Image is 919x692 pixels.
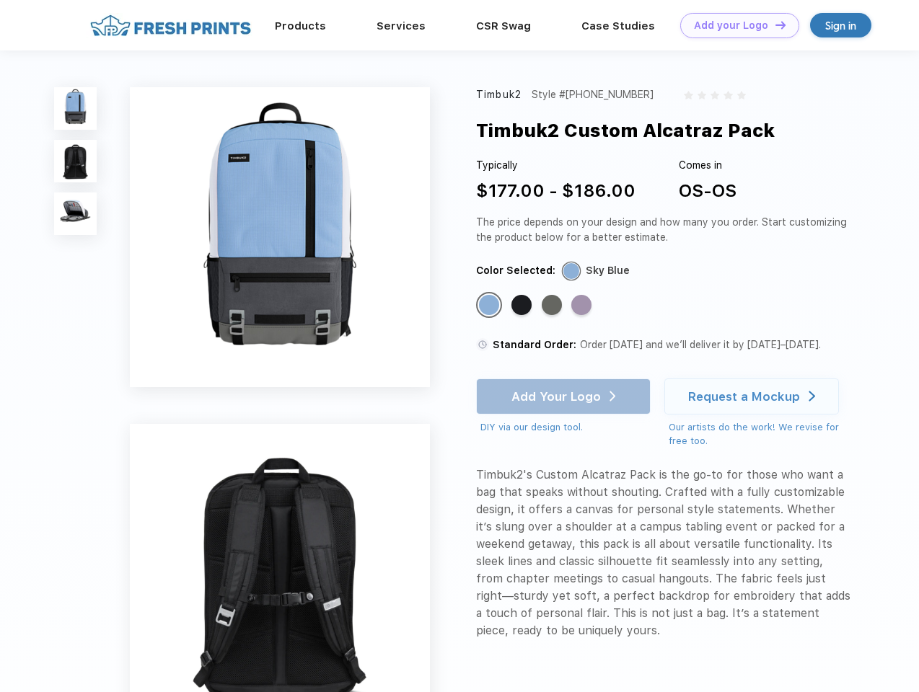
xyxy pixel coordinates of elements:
[586,263,630,278] div: Sky Blue
[679,158,736,173] div: Comes in
[130,87,430,387] img: func=resize&h=640
[275,19,326,32] a: Products
[54,140,97,182] img: func=resize&h=100
[809,391,815,402] img: white arrow
[684,91,692,99] img: gray_star.svg
[698,91,706,99] img: gray_star.svg
[542,295,562,315] div: Gunmetal
[476,158,636,173] div: Typically
[679,178,736,204] div: OS-OS
[580,339,821,350] span: Order [DATE] and we’ll deliver it by [DATE]–[DATE].
[476,466,853,639] div: Timbuk2's Custom Alcatraz Pack is the go-to for those who want a bag that speaks without shouting...
[532,87,654,102] div: Style #[PHONE_NUMBER]
[694,19,768,32] div: Add your Logo
[669,420,853,448] div: Our artists do the work! We revise for free too.
[476,215,853,245] div: The price depends on your design and how many you order. Start customizing the product below for ...
[737,91,746,99] img: gray_star.svg
[775,21,786,29] img: DT
[571,295,592,315] div: Lavender
[810,13,871,37] a: Sign in
[476,338,489,351] img: standard order
[480,420,651,435] div: DIY via our design tool.
[86,13,255,38] img: fo%20logo%202.webp
[476,178,636,204] div: $177.00 - $186.00
[54,87,97,130] img: func=resize&h=100
[711,91,719,99] img: gray_star.svg
[825,17,856,34] div: Sign in
[476,87,522,102] div: Timbuk2
[476,263,555,278] div: Color Selected:
[511,295,532,315] div: Jet Black
[54,192,97,235] img: func=resize&h=100
[476,117,775,144] div: Timbuk2 Custom Alcatraz Pack
[688,389,800,404] div: Request a Mockup
[724,91,732,99] img: gray_star.svg
[493,339,576,350] span: Standard Order:
[479,295,499,315] div: Sky Blue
